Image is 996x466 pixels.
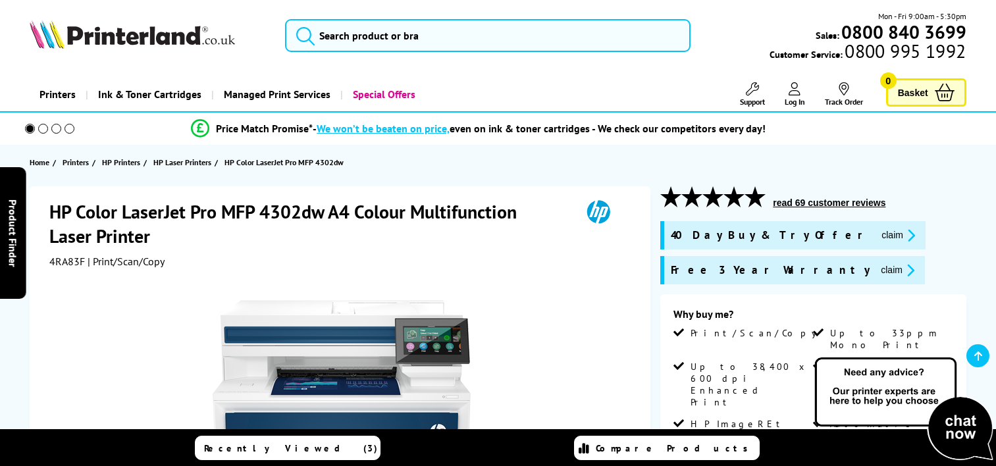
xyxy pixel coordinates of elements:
[102,155,140,169] span: HP Printers
[49,255,85,268] span: 4RA83F
[574,436,760,460] a: Compare Products
[830,327,950,351] span: Up to 33ppm Mono Print
[211,78,340,111] a: Managed Print Services
[673,307,953,327] div: Why buy me?
[785,82,805,107] a: Log In
[49,199,568,248] h1: HP Color LaserJet Pro MFP 4302dw A4 Colour Multifunction Laser Printer
[88,255,165,268] span: | Print/Scan/Copy
[740,82,765,107] a: Support
[86,78,211,111] a: Ink & Toner Cartridges
[769,197,889,209] button: read 69 customer reviews
[340,78,425,111] a: Special Offers
[843,45,966,57] span: 0800 995 1992
[812,355,996,463] img: Open Live Chat window
[102,155,144,169] a: HP Printers
[216,122,313,135] span: Price Match Promise*
[30,20,269,51] a: Printerland Logo
[568,199,629,224] img: HP
[785,97,805,107] span: Log In
[878,228,919,243] button: promo-description
[691,361,810,408] span: Up to 38,400 x 600 dpi Enhanced Print
[878,10,966,22] span: Mon - Fri 9:00am - 5:30pm
[30,155,49,169] span: Home
[596,442,755,454] span: Compare Products
[317,122,450,135] span: We won’t be beaten on price,
[691,327,826,339] span: Print/Scan/Copy
[671,228,871,243] span: 40 Day Buy & Try Offer
[153,155,215,169] a: HP Laser Printers
[30,78,86,111] a: Printers
[313,122,766,135] div: - even on ink & toner cartridges - We check our competitors every day!
[825,82,863,107] a: Track Order
[285,19,691,52] input: Search product or bra
[740,97,765,107] span: Support
[7,199,20,267] span: Product Finder
[153,155,211,169] span: HP Laser Printers
[671,263,870,278] span: Free 3 Year Warranty
[880,72,897,89] span: 0
[898,84,928,101] span: Basket
[816,29,839,41] span: Sales:
[886,78,966,107] a: Basket 0
[770,45,966,61] span: Customer Service:
[7,117,950,140] li: modal_Promise
[98,78,201,111] span: Ink & Toner Cartridges
[877,263,918,278] button: promo-description
[63,155,92,169] a: Printers
[224,157,344,167] span: HP Color LaserJet Pro MFP 4302dw
[30,20,235,49] img: Printerland Logo
[204,442,378,454] span: Recently Viewed (3)
[63,155,89,169] span: Printers
[195,436,380,460] a: Recently Viewed (3)
[841,20,966,44] b: 0800 840 3699
[839,26,966,38] a: 0800 840 3699
[30,155,53,169] a: Home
